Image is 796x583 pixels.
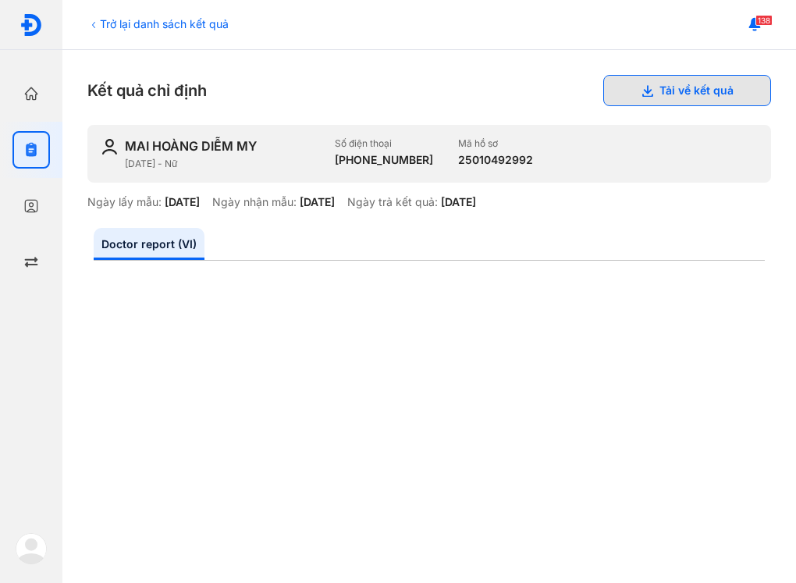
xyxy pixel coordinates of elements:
div: [DATE] [300,195,335,209]
div: [DATE] - Nữ [125,158,322,170]
div: Kết quả chỉ định [87,75,771,106]
div: [PHONE_NUMBER] [335,153,433,167]
div: MAI HOÀNG DIỄM MY [125,137,257,155]
div: Ngày lấy mẫu: [87,195,162,209]
div: Số điện thoại [335,137,433,150]
img: logo [16,533,47,564]
span: 138 [755,15,773,26]
img: user-icon [100,137,119,156]
div: Trở lại danh sách kết quả [87,16,229,32]
div: Mã hồ sơ [458,137,533,150]
div: Ngày trả kết quả: [347,195,438,209]
div: [DATE] [165,195,200,209]
div: Ngày nhận mẫu: [212,195,297,209]
div: 25010492992 [458,153,533,167]
button: Tải về kết quả [603,75,771,106]
a: Doctor report (VI) [94,228,204,260]
img: logo [20,13,43,37]
div: [DATE] [441,195,476,209]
